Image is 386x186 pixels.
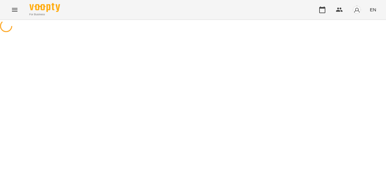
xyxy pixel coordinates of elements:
span: EN [370,6,376,13]
img: avatar_s.png [353,6,361,14]
img: Voopty Logo [29,3,60,12]
button: EN [367,4,379,15]
button: Menu [7,2,22,17]
span: For Business [29,13,60,17]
